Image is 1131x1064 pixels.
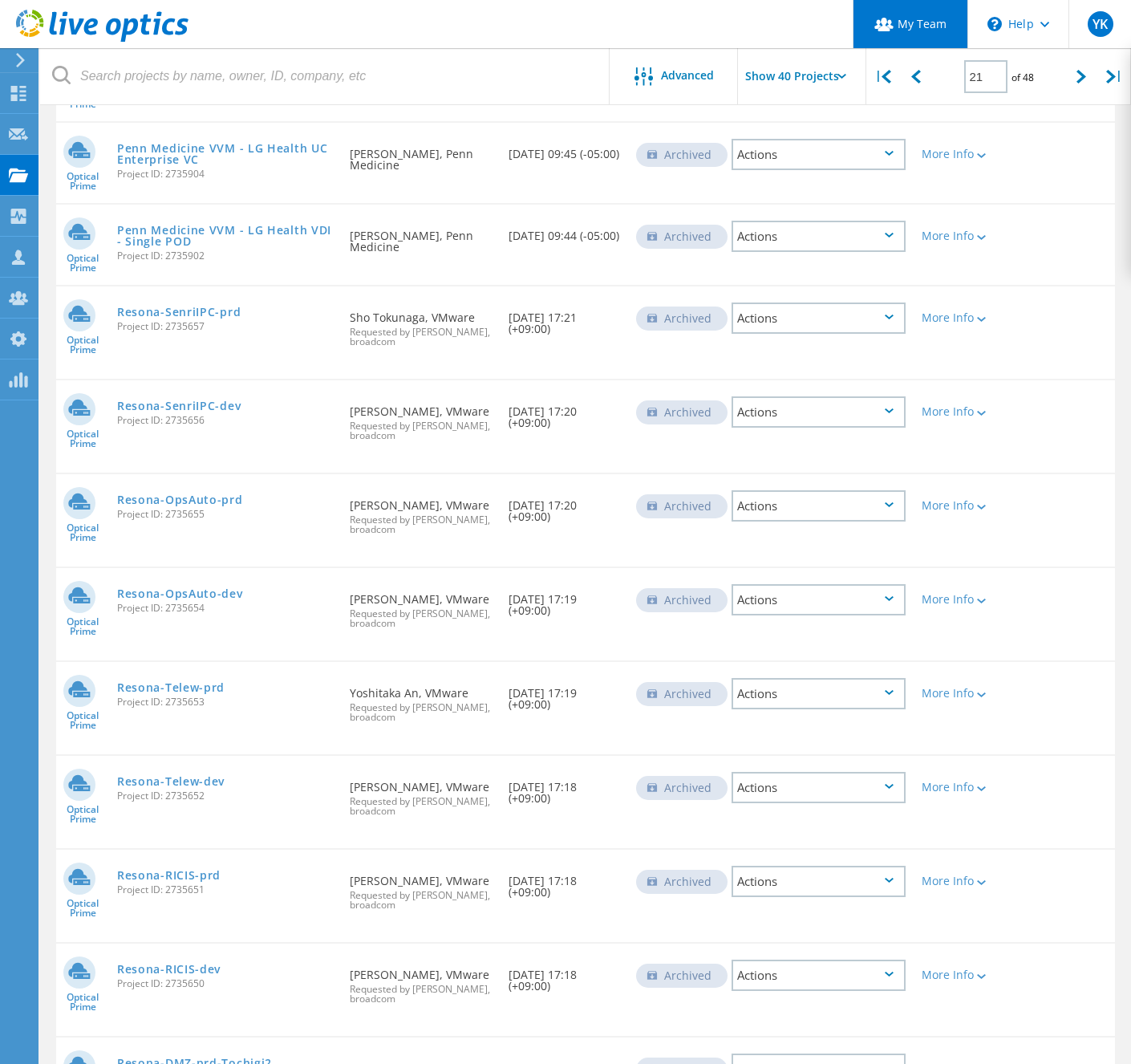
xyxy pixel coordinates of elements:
[922,312,991,323] div: More Info
[350,609,493,628] span: Requested by [PERSON_NAME], broadcom
[732,678,906,709] div: Actions
[922,594,991,605] div: More Info
[117,979,334,989] span: Project ID: 2735650
[501,850,627,914] div: [DATE] 17:18 (+09:00)
[342,568,501,644] div: [PERSON_NAME], VMware
[342,756,501,832] div: [PERSON_NAME], VMware
[117,400,241,412] a: Resona-SenriIPC-dev
[350,891,493,910] span: Requested by [PERSON_NAME], broadcom
[501,380,627,445] div: [DATE] 17:20 (+09:00)
[350,797,493,816] span: Requested by [PERSON_NAME], broadcom
[117,964,221,975] a: Resona-RICIS-dev
[501,474,627,538] div: [DATE] 17:20 (+09:00)
[732,960,906,991] div: Actions
[922,230,991,242] div: More Info
[117,776,225,787] a: Resona-Telew-dev
[342,474,501,550] div: [PERSON_NAME], VMware
[636,143,728,167] div: Archived
[501,944,627,1008] div: [DATE] 17:18 (+09:00)
[350,515,493,534] span: Requested by [PERSON_NAME], broadcom
[117,697,334,707] span: Project ID: 2735653
[732,866,906,897] div: Actions
[117,169,334,179] span: Project ID: 2735904
[117,143,334,165] a: Penn Medicine VVM - LG Health UC Enterprise VC
[350,327,493,347] span: Requested by [PERSON_NAME], broadcom
[117,510,334,519] span: Project ID: 2735655
[501,123,627,176] div: [DATE] 09:45 (-05:00)
[56,254,109,273] span: Optical Prime
[636,870,728,894] div: Archived
[117,682,225,693] a: Resona-Telew-prd
[342,380,501,457] div: [PERSON_NAME], VMware
[117,251,334,261] span: Project ID: 2735902
[117,225,334,247] a: Penn Medicine VVM - LG Health VDI - Single POD
[342,205,501,269] div: [PERSON_NAME], Penn Medicine
[117,494,243,506] a: Resona-OpsAuto-prd
[350,421,493,441] span: Requested by [PERSON_NAME], broadcom
[117,416,334,425] span: Project ID: 2735656
[117,307,241,318] a: Resona-SenriIPC-prd
[636,307,728,331] div: Archived
[987,17,1002,31] svg: \n
[342,123,501,187] div: [PERSON_NAME], Penn Medicine
[732,772,906,803] div: Actions
[732,139,906,170] div: Actions
[636,494,728,518] div: Archived
[922,688,991,699] div: More Info
[342,662,501,738] div: Yoshitaka An, VMware
[16,34,188,45] a: Live Optics Dashboard
[501,662,627,726] div: [DATE] 17:19 (+09:00)
[56,805,109,824] span: Optical Prime
[501,205,627,258] div: [DATE] 09:44 (-05:00)
[661,70,714,81] span: Advanced
[636,776,728,800] div: Archived
[922,500,991,511] div: More Info
[342,850,501,926] div: [PERSON_NAME], VMware
[117,791,334,801] span: Project ID: 2735652
[636,225,728,249] div: Archived
[56,172,109,191] span: Optical Prime
[56,429,109,449] span: Optical Prime
[732,490,906,522] div: Actions
[350,703,493,722] span: Requested by [PERSON_NAME], broadcom
[1098,48,1131,105] div: |
[922,148,991,160] div: More Info
[732,584,906,615] div: Actions
[636,400,728,424] div: Archived
[866,48,899,105] div: |
[117,870,221,881] a: Resona-RICIS-prd
[922,782,991,793] div: More Info
[1011,71,1034,84] span: of 48
[117,885,334,895] span: Project ID: 2735651
[56,993,109,1012] span: Optical Prime
[56,617,109,636] span: Optical Prime
[732,303,906,334] div: Actions
[922,969,991,981] div: More Info
[1092,18,1108,30] span: YK
[117,603,334,613] span: Project ID: 2735654
[501,756,627,820] div: [DATE] 17:18 (+09:00)
[732,221,906,252] div: Actions
[40,48,610,104] input: Search projects by name, owner, ID, company, etc
[922,406,991,417] div: More Info
[56,523,109,542] span: Optical Prime
[922,875,991,887] div: More Info
[56,711,109,730] span: Optical Prime
[117,322,334,331] span: Project ID: 2735657
[342,286,501,363] div: Sho Tokunaga, VMware
[636,682,728,706] div: Archived
[56,335,109,355] span: Optical Prime
[117,588,243,599] a: Resona-OpsAuto-dev
[501,286,627,351] div: [DATE] 17:21 (+09:00)
[56,899,109,918] span: Optical Prime
[636,964,728,988] div: Archived
[342,944,501,1020] div: [PERSON_NAME], VMware
[350,985,493,1004] span: Requested by [PERSON_NAME], broadcom
[501,568,627,632] div: [DATE] 17:19 (+09:00)
[636,588,728,612] div: Archived
[732,396,906,428] div: Actions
